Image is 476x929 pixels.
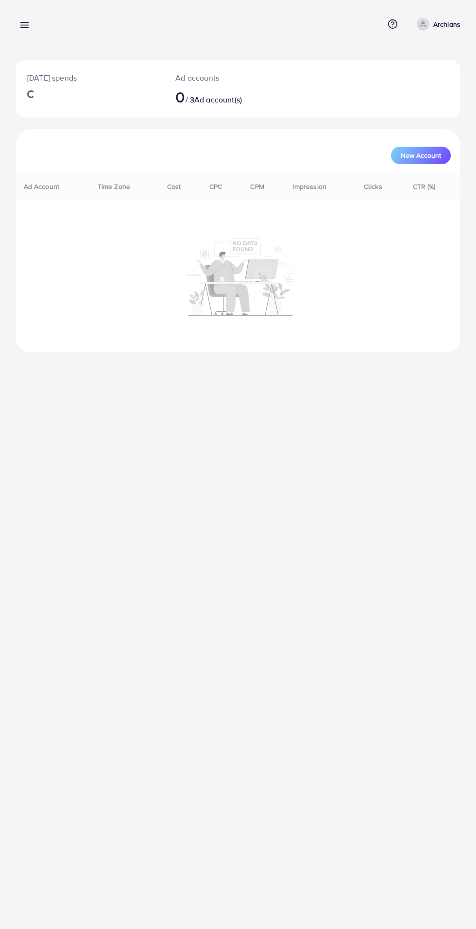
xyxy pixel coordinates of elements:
[391,147,451,164] button: New Account
[175,72,263,84] p: Ad accounts
[433,18,460,30] p: Archians
[175,87,263,106] h2: / 3
[175,85,185,108] span: 0
[27,72,152,84] p: [DATE] spends
[194,94,242,105] span: Ad account(s)
[401,152,441,159] span: New Account
[413,18,460,31] a: Archians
